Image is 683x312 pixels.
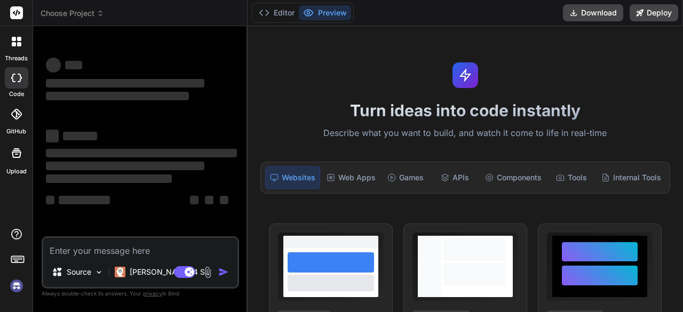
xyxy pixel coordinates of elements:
[382,166,429,189] div: Games
[322,166,380,189] div: Web Apps
[5,54,28,63] label: threads
[46,79,204,87] span: ‌
[6,127,26,136] label: GitHub
[115,267,125,277] img: Claude 4 Sonnet
[63,132,97,140] span: ‌
[7,277,26,295] img: signin
[220,196,228,204] span: ‌
[265,166,320,189] div: Websites
[41,8,104,19] span: Choose Project
[67,267,91,277] p: Source
[563,4,623,21] button: Download
[94,268,104,277] img: Pick Models
[6,167,27,176] label: Upload
[59,196,110,204] span: ‌
[299,5,351,20] button: Preview
[9,90,24,99] label: code
[548,166,595,189] div: Tools
[481,166,546,189] div: Components
[46,58,61,73] span: ‌
[65,61,82,69] span: ‌
[143,290,162,297] span: privacy
[46,92,189,100] span: ‌
[254,126,677,140] p: Describe what you want to build, and watch it come to life in real-time
[46,149,237,157] span: ‌
[46,174,172,183] span: ‌
[202,266,214,278] img: attachment
[255,5,299,20] button: Editor
[431,166,478,189] div: APIs
[130,267,209,277] p: [PERSON_NAME] 4 S..
[254,101,677,120] h1: Turn ideas into code instantly
[630,4,678,21] button: Deploy
[46,196,54,204] span: ‌
[597,166,665,189] div: Internal Tools
[190,196,198,204] span: ‌
[46,162,204,170] span: ‌
[205,196,213,204] span: ‌
[218,267,229,277] img: icon
[46,130,59,142] span: ‌
[42,289,239,299] p: Always double-check its answers. Your in Bind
